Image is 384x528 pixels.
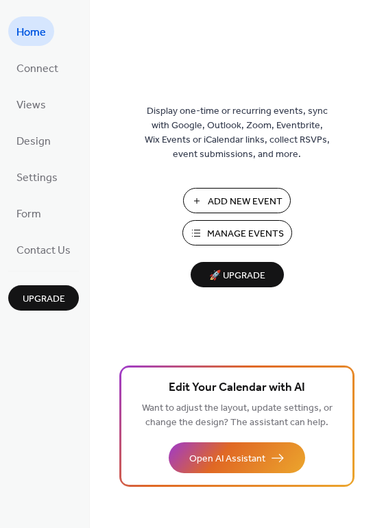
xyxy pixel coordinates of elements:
[189,452,265,466] span: Open AI Assistant
[16,240,71,261] span: Contact Us
[208,195,283,209] span: Add New Event
[16,95,46,116] span: Views
[16,204,41,225] span: Form
[182,220,292,245] button: Manage Events
[8,198,49,228] a: Form
[16,131,51,152] span: Design
[142,399,333,432] span: Want to adjust the layout, update settings, or change the design? The assistant can help.
[145,104,330,162] span: Display one-time or recurring events, sync with Google, Outlook, Zoom, Eventbrite, Wix Events or ...
[8,53,67,82] a: Connect
[16,58,58,80] span: Connect
[16,22,46,43] span: Home
[207,227,284,241] span: Manage Events
[169,379,305,398] span: Edit Your Calendar with AI
[16,167,58,189] span: Settings
[8,125,59,155] a: Design
[8,16,54,46] a: Home
[8,235,79,264] a: Contact Us
[191,262,284,287] button: 🚀 Upgrade
[199,267,276,285] span: 🚀 Upgrade
[169,442,305,473] button: Open AI Assistant
[8,89,54,119] a: Views
[8,162,66,191] a: Settings
[8,285,79,311] button: Upgrade
[23,292,65,307] span: Upgrade
[183,188,291,213] button: Add New Event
